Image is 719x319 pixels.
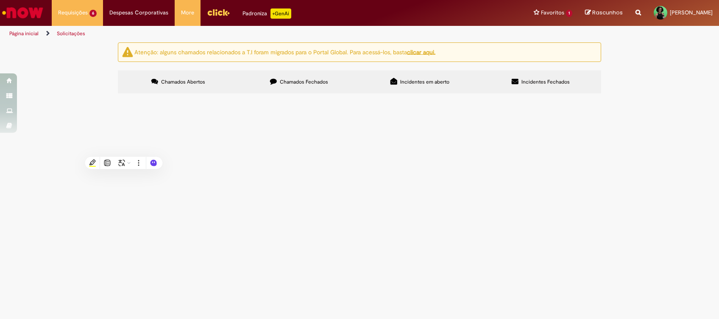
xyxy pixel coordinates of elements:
[6,26,473,42] ul: Trilhas de página
[89,10,97,17] span: 6
[109,8,168,17] span: Despesas Corporativas
[566,10,572,17] span: 1
[134,48,435,56] ng-bind-html: Atenção: alguns chamados relacionados a T.I foram migrados para o Portal Global. Para acessá-los,...
[57,30,85,37] a: Solicitações
[407,48,435,56] a: clicar aqui.
[585,9,623,17] a: Rascunhos
[541,8,564,17] span: Favoritos
[161,78,205,85] span: Chamados Abertos
[1,4,45,21] img: ServiceNow
[207,6,230,19] img: click_logo_yellow_360x200.png
[521,78,570,85] span: Incidentes Fechados
[58,8,88,17] span: Requisições
[242,8,291,19] div: Padroniza
[270,8,291,19] p: +GenAi
[9,30,39,37] a: Página inicial
[670,9,713,16] span: [PERSON_NAME]
[400,78,449,85] span: Incidentes em aberto
[592,8,623,17] span: Rascunhos
[181,8,194,17] span: More
[280,78,328,85] span: Chamados Fechados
